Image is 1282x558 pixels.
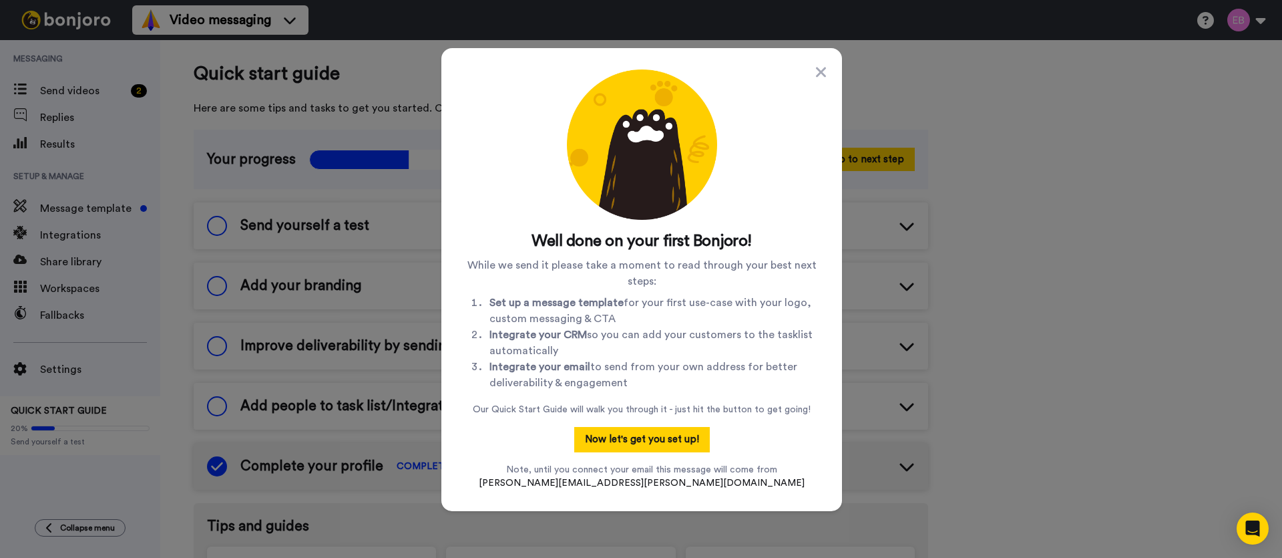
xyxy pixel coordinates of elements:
li: so you can add your customers to the tasklist automatically [489,327,821,359]
p: Our Quick Start Guide will walk you through it - just hit the button to get going! [473,403,811,416]
b: Set up a message template [489,297,624,308]
b: Integrate your email [489,362,590,372]
li: to send from your own address for better deliverability & engagement [489,359,821,391]
b: Integrate your CRM [489,329,587,340]
p: Note, until you connect your email this message will come from [479,463,805,490]
h2: Well done on your first Bonjoro! [463,231,821,252]
img: Congratulations [567,69,717,220]
li: for your first use-case with your logo, custom messaging & CTA [489,295,821,327]
p: While we send it please take a moment to read through your best next steps: [463,257,821,289]
span: [PERSON_NAME][EMAIL_ADDRESS][PERSON_NAME][DOMAIN_NAME] [479,478,805,488]
div: Open Intercom Messenger [1237,513,1269,545]
button: Now let's get you set up! [574,427,710,452]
